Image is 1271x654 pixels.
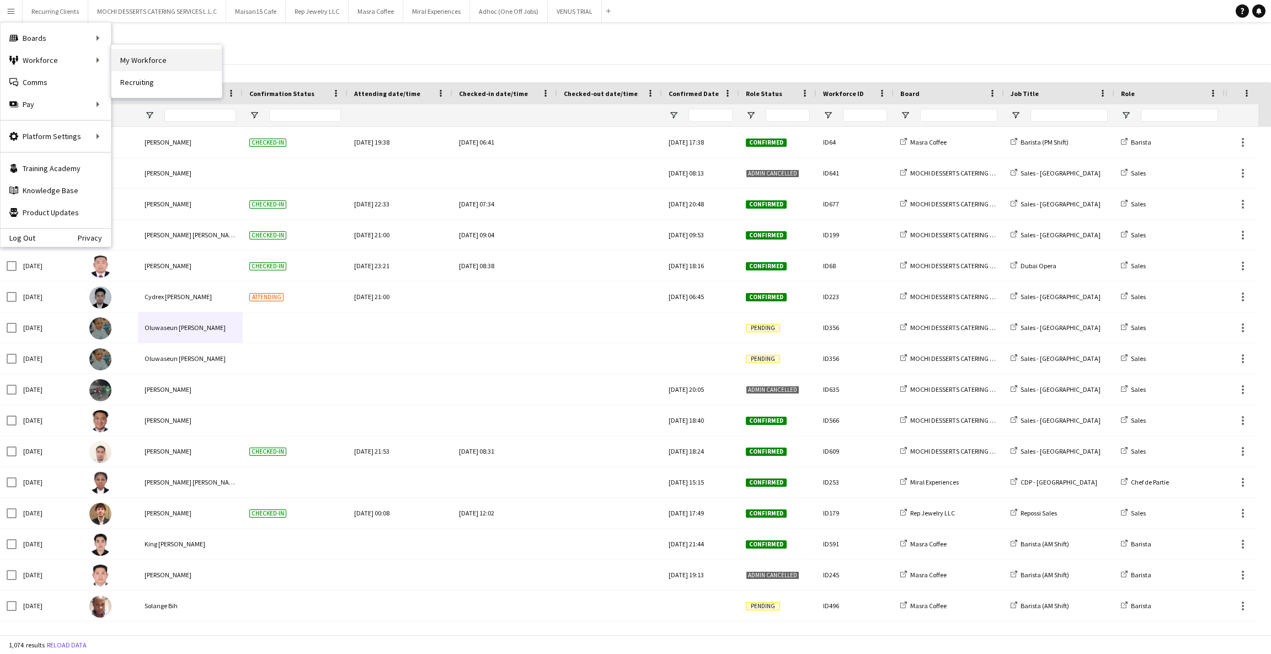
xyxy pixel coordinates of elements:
span: Sales - [GEOGRAPHIC_DATA] [1021,231,1101,239]
a: Sales - [GEOGRAPHIC_DATA] [1011,169,1101,177]
div: [DATE] 20:36 [662,621,739,652]
div: [DATE] 19:13 [662,560,739,590]
span: Checked-in [249,231,286,240]
div: [DATE] 06:45 [662,281,739,312]
div: [DATE] 18:16 [662,251,739,281]
img: Solange Bih [89,595,111,618]
div: Pay [1,93,111,115]
img: Oluwaseun joy Ayoade [89,348,111,370]
div: [DATE] 09:53 [662,220,739,250]
span: Cydrex [PERSON_NAME] [145,293,212,301]
span: Barista [1131,138,1151,146]
img: Aldrin Cawas [89,256,111,278]
span: Pending [746,324,780,332]
a: Sales - [GEOGRAPHIC_DATA] [1011,385,1101,394]
div: ID637 [816,621,894,652]
span: Sales - [GEOGRAPHIC_DATA] [1021,447,1101,455]
div: ID677 [816,189,894,219]
span: MOCHI DESSERTS CATERING SERVICES L.L.C [910,262,1030,270]
img: Oluwaseun joy Ayoade [89,317,111,339]
button: Reload data [45,639,89,651]
button: VENUS TRIAL [548,1,602,22]
span: [PERSON_NAME] [PERSON_NAME] [145,231,239,239]
div: ID566 [816,405,894,435]
a: MOCHI DESSERTS CATERING SERVICES L.L.C [900,200,1030,208]
span: Sales [1131,200,1146,208]
span: [PERSON_NAME] [145,262,191,270]
span: Sales - [GEOGRAPHIC_DATA] [1021,354,1101,363]
div: [DATE] [17,343,83,374]
div: [DATE] 08:31 [459,436,551,466]
div: [DATE] [17,374,83,405]
span: Admin cancelled [746,571,799,579]
span: Sales - [GEOGRAPHIC_DATA] [1021,200,1101,208]
span: Oluwaseun [PERSON_NAME] [145,354,226,363]
span: CDP - [GEOGRAPHIC_DATA] [1021,478,1097,486]
input: Name Filter Input [164,109,236,122]
a: Sales - [GEOGRAPHIC_DATA] [1011,354,1101,363]
a: Sales [1121,385,1146,394]
span: Chef de Partie [1131,478,1169,486]
div: [DATE] [17,251,83,281]
a: Privacy [78,233,111,242]
span: Oluwaseun [PERSON_NAME] [145,323,226,332]
span: Confirmation Status [249,89,314,98]
img: Marwan Almasri [89,503,111,525]
span: Dubai Opera [1021,262,1056,270]
div: ID609 [816,436,894,466]
div: [DATE] 22:33 [354,189,446,219]
span: Sales [1131,416,1146,424]
span: Pending [746,602,780,610]
span: Confirmed [746,448,787,456]
a: Chef de Partie [1121,478,1169,486]
button: Open Filter Menu [145,110,154,120]
a: Sales [1121,323,1146,332]
a: Recruiting [111,71,222,93]
input: Workforce ID Filter Input [843,109,887,122]
div: ID635 [816,374,894,405]
a: Sales [1121,416,1146,424]
a: Masra Coffee [900,602,947,610]
a: Masra Coffee [900,540,947,548]
span: Barista (AM Shift) [1021,602,1069,610]
div: [DATE] 17:49 [662,498,739,528]
a: MOCHI DESSERTS CATERING SERVICES L.L.C [900,447,1030,455]
input: Board Filter Input [920,109,997,122]
div: ID199 [816,220,894,250]
span: Sales - [GEOGRAPHIC_DATA] [1021,293,1101,301]
span: Miral Experiences [910,478,959,486]
span: Barista (AM Shift) [1021,540,1069,548]
button: Open Filter Menu [823,110,833,120]
span: Checked-in [249,139,286,147]
button: Open Filter Menu [746,110,756,120]
a: Barista (AM Shift) [1011,571,1069,579]
span: Checked-in date/time [459,89,528,98]
button: Recurring Clients [23,1,88,22]
a: Repossi Sales [1011,509,1057,517]
span: [PERSON_NAME] [145,509,191,517]
div: [DATE] 18:24 [662,436,739,466]
a: Sales [1121,293,1146,301]
span: MOCHI DESSERTS CATERING SERVICES L.L.C [910,385,1030,394]
button: Masra Coffee [349,1,403,22]
a: Dubai Opera [1011,262,1056,270]
span: Repossi Sales [1021,509,1057,517]
span: Sales - [GEOGRAPHIC_DATA] [1021,416,1101,424]
input: Role Status Filter Input [766,109,810,122]
span: Pending [746,355,780,363]
div: Platform Settings [1,125,111,147]
button: Open Filter Menu [1011,110,1021,120]
span: Sales [1131,447,1146,455]
span: Workforce ID [823,89,864,98]
a: Sales [1121,262,1146,270]
span: [PERSON_NAME] [145,416,191,424]
button: Open Filter Menu [249,110,259,120]
span: Role Status [746,89,782,98]
img: louie padayao [89,441,111,463]
span: Role [1121,89,1135,98]
div: [DATE] 23:21 [354,251,446,281]
div: ID223 [816,281,894,312]
div: [DATE] [17,436,83,466]
span: Attending date/time [354,89,420,98]
img: King Bryant Mancenido [89,534,111,556]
